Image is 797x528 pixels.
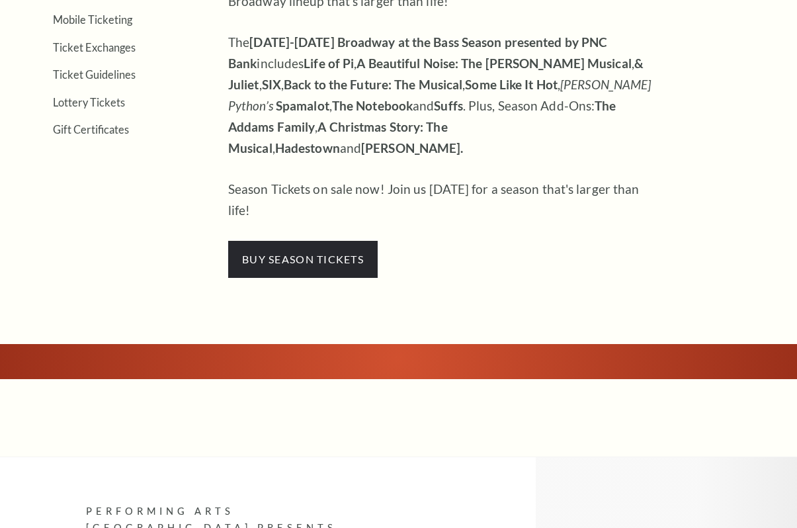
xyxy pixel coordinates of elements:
strong: Life of Pi [304,56,354,71]
strong: [DATE]-[DATE] Broadway at the Bass Season presented by PNC Bank [228,34,607,71]
strong: The Addams Family [228,98,616,134]
a: buy season tickets [228,251,378,266]
p: The includes , , , , , , , and . Plus, Season Add-Ons: , , and [228,32,658,159]
strong: Hadestown [275,140,340,155]
strong: Back to the Future: The Musical [284,77,462,92]
strong: A Beautiful Noise: The [PERSON_NAME] Musical [357,56,631,71]
strong: & Juliet [228,56,644,92]
a: Ticket Exchanges [53,41,136,54]
strong: Suffs [434,98,463,113]
strong: Some Like It Hot [465,77,558,92]
a: Mobile Ticketing [53,13,132,26]
strong: A Christmas Story: The Musical [228,119,448,155]
span: buy season tickets [228,241,378,278]
strong: Spamalot [276,98,329,113]
p: Season Tickets on sale now! Join us [DATE] for a season that's larger than life! [228,179,658,221]
strong: SIX [262,77,281,92]
em: [PERSON_NAME] Python’s [228,77,651,113]
a: Gift Certificates [53,123,129,136]
strong: The Notebook [332,98,413,113]
a: Ticket Guidelines [53,68,136,81]
a: Lottery Tickets [53,96,125,109]
strong: [PERSON_NAME]. [361,140,463,155]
